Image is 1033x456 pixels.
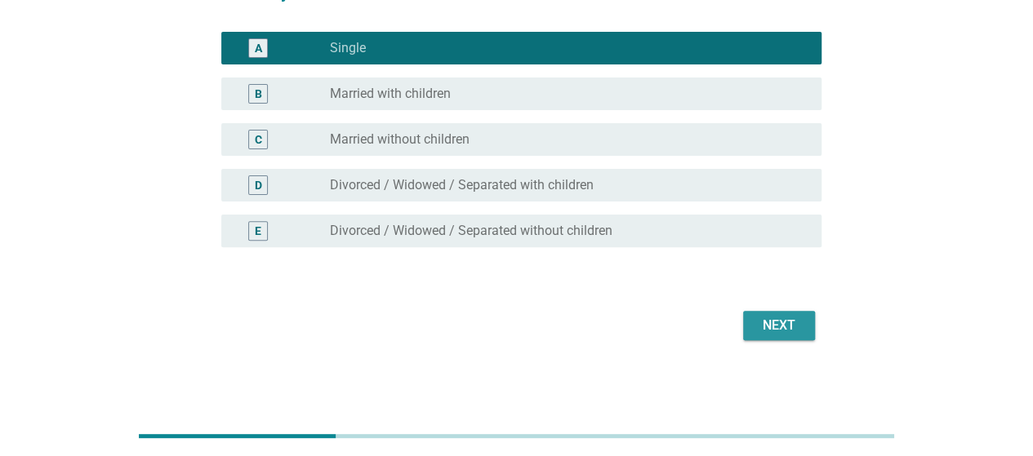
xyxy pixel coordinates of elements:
label: Single [330,40,366,56]
label: Divorced / Widowed / Separated without children [330,223,612,239]
div: C [255,131,262,148]
label: Divorced / Widowed / Separated with children [330,177,594,193]
label: Married without children [330,131,470,148]
div: B [255,85,262,102]
label: Married with children [330,86,451,102]
div: A [255,39,262,56]
div: D [255,176,262,193]
button: Next [743,311,815,340]
div: Next [756,316,802,335]
div: E [255,222,261,239]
